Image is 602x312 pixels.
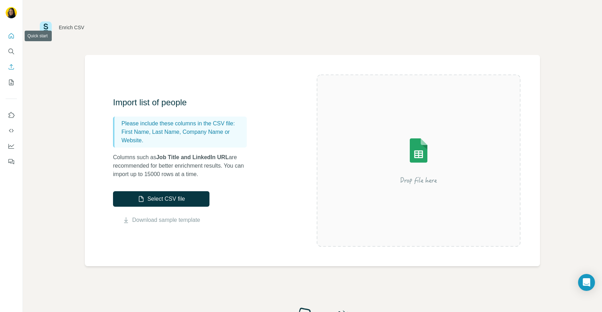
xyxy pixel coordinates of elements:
img: Avatar [6,7,17,18]
img: Surfe Logo [40,21,52,33]
p: Please include these columns in the CSV file: [121,119,244,128]
div: Enrich CSV [59,24,84,31]
p: Columns such as are recommended for better enrichment results. You can import up to 15000 rows at... [113,153,254,179]
button: Quick start [6,30,17,42]
button: Select CSV file [113,191,209,207]
button: Download sample template [113,216,209,224]
h3: Import list of people [113,97,254,108]
button: My lists [6,76,17,89]
div: Open Intercom Messenger [578,274,595,291]
p: First Name, Last Name, Company Name or Website. [121,128,244,145]
button: Use Surfe on LinkedIn [6,109,17,121]
span: Job Title and LinkedIn URL [156,154,229,160]
button: Feedback [6,155,17,168]
img: Surfe Illustration - Drop file here or select below [355,118,482,203]
button: Enrich CSV [6,61,17,73]
button: Search [6,45,17,58]
button: Use Surfe API [6,124,17,137]
a: Download sample template [132,216,200,224]
button: Dashboard [6,140,17,152]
